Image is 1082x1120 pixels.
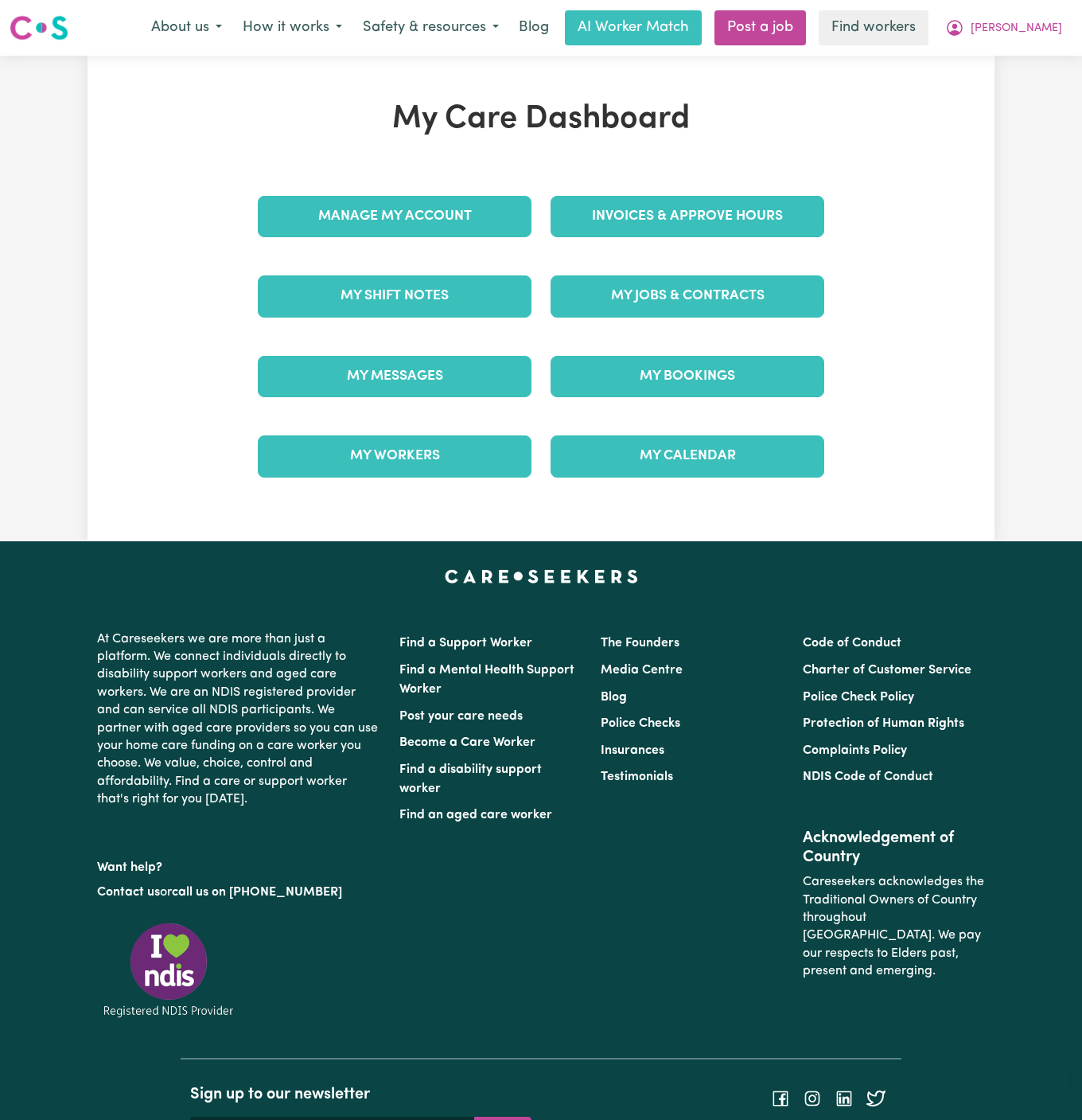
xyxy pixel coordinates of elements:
a: Police Checks [601,717,680,730]
a: AI Worker Match [565,10,702,45]
a: My Jobs & Contracts [551,275,824,317]
a: Find a Support Worker [399,637,532,650]
h1: My Care Dashboard [248,100,834,139]
a: Follow Careseekers on Facebook [771,1092,790,1105]
button: About us [141,11,232,45]
a: Code of Conduct [803,637,901,650]
a: Careseekers home page [445,570,638,583]
h2: Acknowledgement of Country [803,829,985,867]
a: Testimonials [601,771,673,783]
a: My Messages [258,356,531,397]
button: Safety & resources [352,11,509,45]
a: Find a disability support worker [399,763,542,795]
iframe: Button to launch messaging window [1018,1056,1069,1107]
a: Complaints Policy [803,744,907,757]
a: Post your care needs [399,710,523,723]
button: How it works [232,11,352,45]
a: Blog [509,10,559,45]
p: Careseekers acknowledges the Traditional Owners of Country throughout [GEOGRAPHIC_DATA]. We pay o... [803,867,985,986]
p: At Careseekers we are more than just a platform. We connect individuals directly to disability su... [97,624,380,815]
a: Blog [601,691,627,704]
iframe: Close message [933,1018,965,1050]
a: Media Centre [601,664,683,677]
a: Follow Careseekers on Instagram [803,1092,822,1105]
a: The Founders [601,637,679,650]
img: Registered NDIS provider [97,920,240,1020]
a: My Calendar [551,435,824,477]
span: [PERSON_NAME] [971,20,1062,37]
a: Follow Careseekers on Twitter [866,1092,885,1105]
a: Post a job [714,10,806,45]
p: or [97,877,380,907]
a: Manage My Account [258,196,531,237]
a: NDIS Code of Conduct [803,771,933,783]
p: Want help? [97,853,380,876]
img: Careseekers logo [10,14,68,42]
a: Find a Mental Health Support Worker [399,664,574,696]
a: Insurances [601,744,664,757]
a: Find an aged care worker [399,809,552,821]
h2: Sign up to our newsletter [190,1085,531,1104]
a: Follow Careseekers on LinkedIn [835,1092,854,1105]
a: My Workers [258,435,531,477]
button: My Account [935,11,1072,45]
a: Police Check Policy [803,691,914,704]
a: My Bookings [551,356,824,397]
a: Find workers [819,10,928,45]
a: call us on [PHONE_NUMBER] [172,886,342,899]
a: Protection of Human Rights [803,717,964,730]
a: Invoices & Approve Hours [551,196,824,237]
a: Careseekers logo [10,10,68,46]
a: My Shift Notes [258,275,531,317]
a: Become a Care Worker [399,736,535,749]
a: Contact us [97,886,160,899]
a: Charter of Customer Service [803,664,971,677]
